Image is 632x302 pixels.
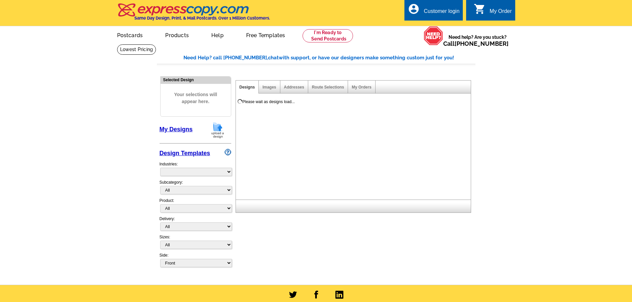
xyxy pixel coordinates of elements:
div: Subcategory: [160,179,231,198]
div: Customer login [424,8,459,18]
div: Please wait as designs load... [243,99,295,105]
div: Delivery: [160,216,231,234]
a: Postcards [106,27,154,42]
a: Designs [240,85,255,90]
a: Route Selections [312,85,344,90]
a: Images [262,85,276,90]
a: account_circle Customer login [408,7,459,16]
div: Need Help? call [PHONE_NUMBER], with support, or have our designers make something custom just fo... [183,54,475,62]
div: Industries: [160,158,231,179]
span: Call [443,40,509,47]
a: Same Day Design, Print, & Mail Postcards. Over 1 Million Customers. [117,8,270,21]
a: Free Templates [236,27,296,42]
a: Design Templates [160,150,210,156]
div: Selected Design [161,77,231,83]
span: chat [268,55,279,61]
img: loading... [237,99,243,104]
span: Your selections will appear here. [166,85,226,112]
div: Product: [160,198,231,216]
img: design-wizard-help-icon.png [225,149,231,155]
i: account_circle [408,3,420,15]
div: Side: [160,252,231,268]
span: Need help? Are you stuck? [443,34,512,47]
img: help [424,26,443,45]
a: My Orders [352,85,371,90]
a: shopping_cart My Order [474,7,512,16]
a: Help [201,27,234,42]
a: [PHONE_NUMBER] [455,40,509,47]
img: upload-design [209,122,226,139]
a: Products [155,27,199,42]
div: Sizes: [160,234,231,252]
h4: Same Day Design, Print, & Mail Postcards. Over 1 Million Customers. [134,16,270,21]
a: Addresses [284,85,304,90]
a: My Designs [160,126,193,133]
i: shopping_cart [474,3,486,15]
div: My Order [490,8,512,18]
